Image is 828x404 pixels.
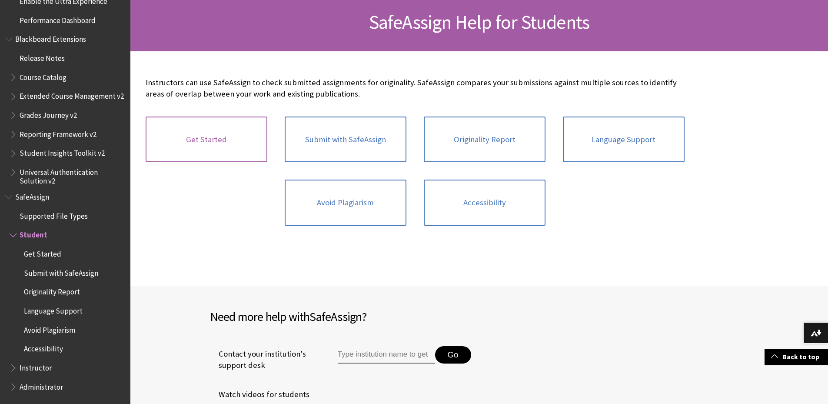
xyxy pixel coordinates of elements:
[15,190,49,201] span: SafeAssign
[20,209,88,220] span: Supported File Types
[146,117,267,163] a: Get Started
[20,146,105,158] span: Student Insights Toolkit v2
[210,348,318,371] span: Contact your institution's support desk
[24,285,80,297] span: Originality Report
[20,228,47,240] span: Student
[20,13,96,25] span: Performance Dashboard
[5,32,125,186] nav: Book outline for Blackboard Extensions
[20,165,124,185] span: Universal Authentication Solution v2
[424,117,545,163] a: Originality Report
[146,77,685,100] p: Instructors can use SafeAssign to check submitted assignments for originality. SafeAssign compare...
[435,346,471,364] button: Go
[24,266,98,277] span: Submit with SafeAssign
[5,190,125,394] nav: Book outline for Blackboard SafeAssign
[285,180,406,226] a: Avoid Plagiarism
[20,380,63,391] span: Administrator
[369,10,590,34] span: SafeAssign Help for Students
[20,70,67,82] span: Course Catalog
[24,247,61,258] span: Get Started
[309,309,362,324] span: SafeAssign
[20,361,52,372] span: Instructor
[563,117,685,163] a: Language Support
[338,346,435,364] input: Type institution name to get support
[20,89,124,101] span: Extended Course Management v2
[210,388,309,401] a: Watch videos for students
[24,323,75,334] span: Avoid Plagiarism
[24,304,83,315] span: Language Support
[15,32,86,44] span: Blackboard Extensions
[20,51,65,63] span: Release Notes
[424,180,545,226] a: Accessibility
[765,349,828,365] a: Back to top
[285,117,406,163] a: Submit with SafeAssign
[24,342,63,354] span: Accessibility
[20,108,77,120] span: Grades Journey v2
[210,307,479,326] h2: Need more help with ?
[20,127,96,139] span: Reporting Framework v2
